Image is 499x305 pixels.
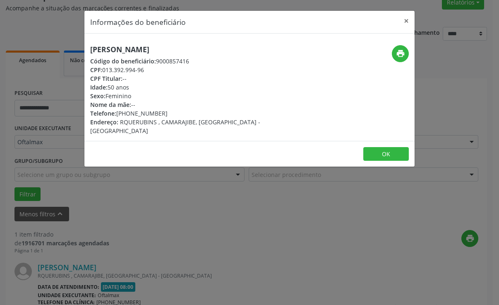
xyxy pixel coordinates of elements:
h5: Informações do beneficiário [90,17,186,27]
h5: [PERSON_NAME] [90,45,299,54]
span: Sexo: [90,92,106,100]
i: print [396,49,405,58]
div: -- [90,100,299,109]
div: -- [90,74,299,83]
span: Endereço: [90,118,118,126]
button: OK [363,147,409,161]
div: [PHONE_NUMBER] [90,109,299,118]
span: Telefone: [90,109,116,117]
span: CPF Titular: [90,75,122,82]
div: 50 anos [90,83,299,92]
span: CPF: [90,66,102,74]
span: Nome da mãe: [90,101,131,109]
div: Feminino [90,92,299,100]
button: Close [398,11,415,31]
span: Idade: [90,83,108,91]
span: RQUERUBINS , CAMARAJIBE, [GEOGRAPHIC_DATA] - [GEOGRAPHIC_DATA] [90,118,260,135]
div: 9000857416 [90,57,299,65]
span: Código do beneficiário: [90,57,156,65]
button: print [392,45,409,62]
div: 013.392.994-96 [90,65,299,74]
